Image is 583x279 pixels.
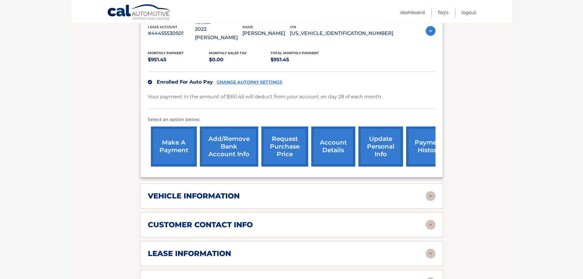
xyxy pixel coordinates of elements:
[148,55,209,64] p: $951.45
[195,25,242,42] p: 2022 [PERSON_NAME]
[426,220,435,230] img: accordion-rest.svg
[290,29,393,38] p: [US_VEHICLE_IDENTIFICATION_NUMBER]
[151,126,197,167] a: make a payment
[107,4,171,22] a: Cal Automotive
[261,126,308,167] a: request purchase price
[157,79,213,85] span: Enrolled For Auto Pay
[290,25,296,29] span: vin
[406,126,452,167] a: payment history
[271,55,332,64] p: $951.45
[311,126,355,167] a: account details
[358,126,403,167] a: update personal info
[200,126,258,167] a: Add/Remove bank account info
[148,25,178,29] span: lease account
[148,51,184,55] span: Monthly Payment
[426,26,435,36] img: accordion-active.svg
[148,220,253,229] h2: customer contact info
[426,249,435,258] img: accordion-rest.svg
[148,92,382,101] p: Your payment in the amount of $951.45 will deduct from your account on day 28 of each month.
[271,51,319,55] span: Total Monthly Payment
[400,7,425,17] a: Dashboard
[217,80,282,85] a: CHANGE AUTOPAY SETTINGS
[148,80,152,84] img: check.svg
[148,29,195,38] p: #44455530501
[242,29,290,38] p: [PERSON_NAME]
[426,191,435,201] img: accordion-rest.svg
[462,7,476,17] a: Logout
[209,55,271,64] p: $0.00
[209,51,247,55] span: Monthly sales Tax
[438,7,448,17] a: FAQ's
[148,116,435,123] p: Select an option below:
[148,249,231,258] h2: lease information
[148,191,240,201] h2: vehicle information
[242,25,253,29] span: name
